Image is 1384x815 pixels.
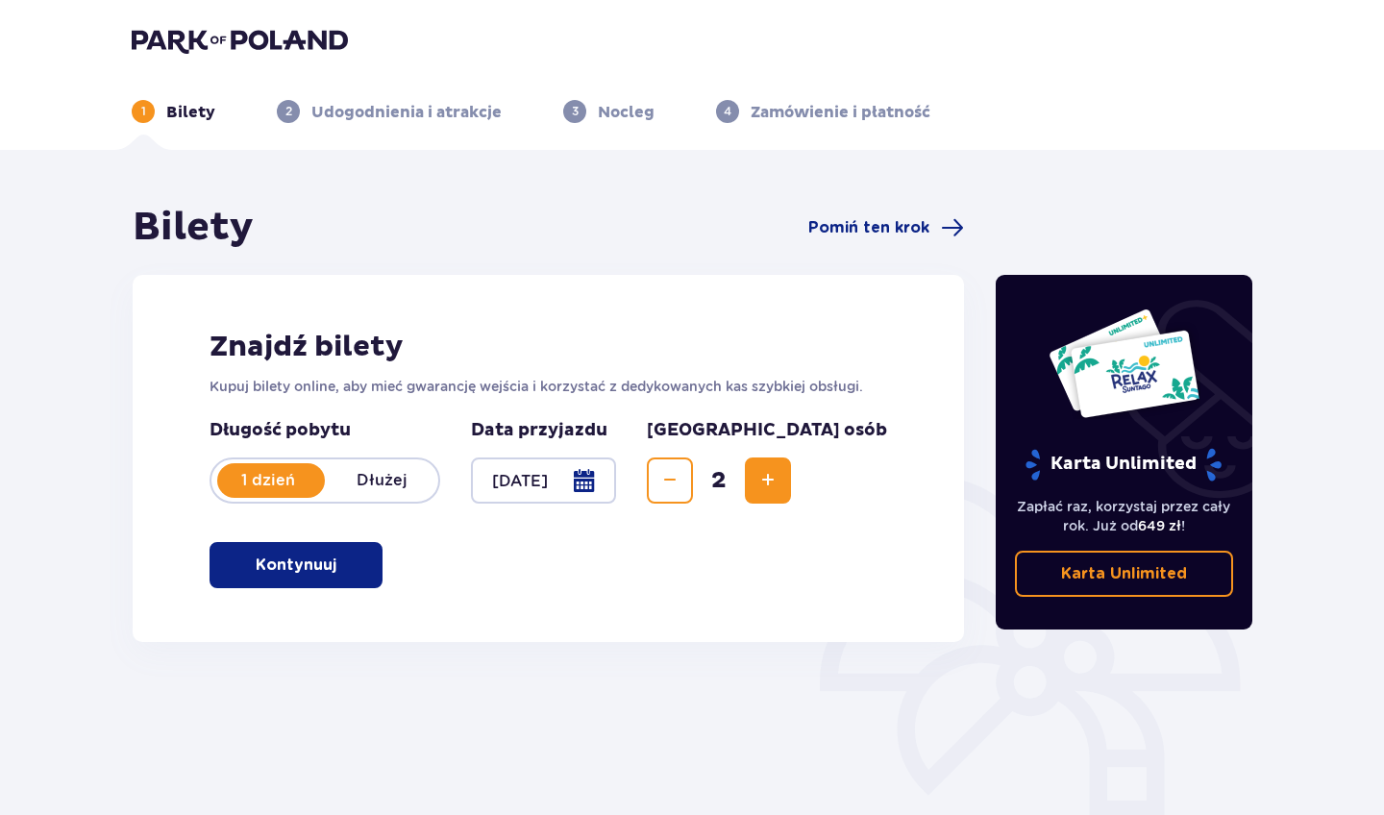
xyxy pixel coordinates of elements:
[166,102,215,123] p: Bilety
[647,457,693,504] button: Decrease
[311,102,502,123] p: Udogodnienia i atrakcje
[210,542,383,588] button: Kontynuuj
[325,470,438,491] p: Dłużej
[647,419,887,442] p: [GEOGRAPHIC_DATA] osób
[210,329,887,365] h2: Znajdź bilety
[598,102,655,123] p: Nocleg
[724,103,731,120] p: 4
[1015,497,1234,535] p: Zapłać raz, korzystaj przez cały rok. Już od !
[211,470,325,491] p: 1 dzień
[808,217,929,238] span: Pomiń ten krok
[256,555,336,576] p: Kontynuuj
[1138,518,1181,533] span: 649 zł
[1024,448,1223,482] p: Karta Unlimited
[285,103,292,120] p: 2
[132,27,348,54] img: Park of Poland logo
[572,103,579,120] p: 3
[133,204,254,252] h1: Bilety
[751,102,930,123] p: Zamówienie i płatność
[1015,551,1234,597] a: Karta Unlimited
[697,466,741,495] span: 2
[141,103,146,120] p: 1
[471,419,607,442] p: Data przyjazdu
[210,377,887,396] p: Kupuj bilety online, aby mieć gwarancję wejścia i korzystać z dedykowanych kas szybkiej obsługi.
[1061,563,1187,584] p: Karta Unlimited
[210,419,440,442] p: Długość pobytu
[745,457,791,504] button: Increase
[808,216,964,239] a: Pomiń ten krok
